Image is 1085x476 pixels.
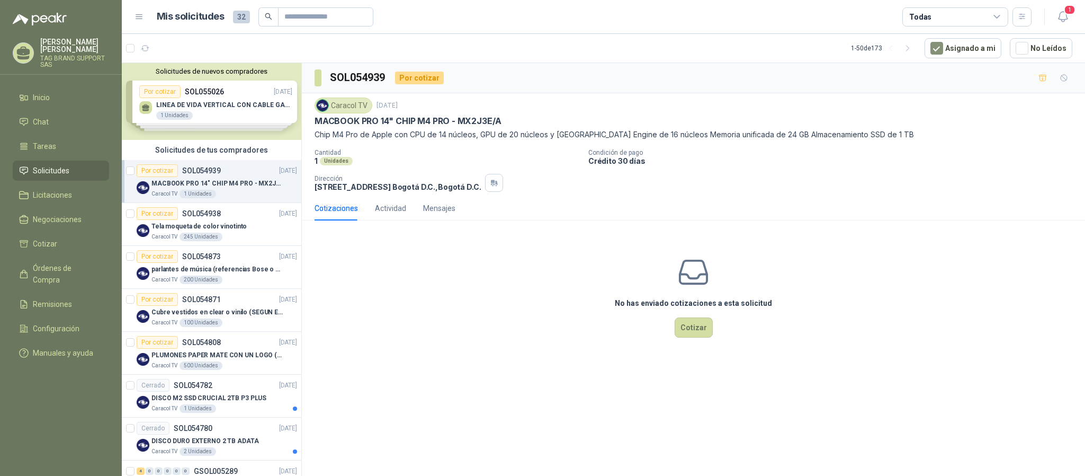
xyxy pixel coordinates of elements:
[137,164,178,177] div: Por cotizar
[137,336,178,349] div: Por cotizar
[137,310,149,323] img: Company Logo
[157,9,225,24] h1: Mis solicitudes
[33,347,93,359] span: Manuales y ayuda
[279,338,297,348] p: [DATE]
[615,297,772,309] h3: No has enviado cotizaciones a esta solicitud
[315,98,372,113] div: Caracol TV
[13,185,109,205] a: Licitaciones
[925,38,1001,58] button: Asignado a mi
[151,276,177,284] p: Caracol TV
[33,116,49,128] span: Chat
[909,11,931,23] div: Todas
[233,11,250,23] span: 32
[151,319,177,327] p: Caracol TV
[151,179,283,189] p: MACBOOK PRO 14" CHIP M4 PRO - MX2J3E/A
[151,233,177,241] p: Caracol TV
[33,262,99,286] span: Órdenes de Compra
[13,319,109,339] a: Configuración
[279,166,297,176] p: [DATE]
[137,468,145,475] div: 4
[395,72,444,84] div: Por cotizar
[122,246,301,289] a: Por cotizarSOL054873[DATE] Company Logoparlantes de música (referencias Bose o Alexa) CON MARCACI...
[40,55,109,68] p: TAG BRAND SUPPORT SAS
[174,382,212,389] p: SOL054782
[151,362,177,370] p: Caracol TV
[137,439,149,452] img: Company Logo
[315,116,501,127] p: MACBOOK PRO 14" CHIP M4 PRO - MX2J3E/A
[315,149,580,156] p: Cantidad
[315,175,481,182] p: Dirección
[137,207,178,220] div: Por cotizar
[13,136,109,156] a: Tareas
[137,353,149,366] img: Company Logo
[180,319,222,327] div: 100 Unidades
[122,375,301,418] a: CerradoSOL054782[DATE] Company LogoDISCO M2 SSD CRUCIAL 2TB P3 PLUSCaracol TV1 Unidades
[330,69,387,86] h3: SOL054939
[174,425,212,432] p: SOL054780
[182,210,221,217] p: SOL054938
[13,13,67,25] img: Logo peakr
[315,182,481,191] p: [STREET_ADDRESS] Bogotá D.C. , Bogotá D.C.
[588,149,1081,156] p: Condición de pago
[33,189,72,201] span: Licitaciones
[13,112,109,132] a: Chat
[33,165,69,177] span: Solicitudes
[33,238,57,250] span: Cotizar
[180,190,216,198] div: 1 Unidades
[180,276,222,284] div: 200 Unidades
[13,87,109,108] a: Inicio
[155,468,163,475] div: 0
[151,222,247,232] p: Tela moqueta de color vinotinto
[279,252,297,262] p: [DATE]
[1053,7,1072,27] button: 1
[315,129,1072,140] p: Chip M4 Pro de Apple con CPU de 14 núcleos, GPU de 20 núcleos y [GEOGRAPHIC_DATA] Engine de 16 nú...
[180,362,222,370] div: 500 Unidades
[122,140,301,160] div: Solicitudes de tus compradores
[137,422,169,435] div: Cerrado
[375,202,406,214] div: Actividad
[137,224,149,237] img: Company Logo
[137,379,169,392] div: Cerrado
[182,296,221,303] p: SOL054871
[851,40,916,57] div: 1 - 50 de 173
[194,468,238,475] p: GSOL005289
[13,161,109,181] a: Solicitudes
[315,202,358,214] div: Cotizaciones
[279,209,297,219] p: [DATE]
[279,295,297,305] p: [DATE]
[122,418,301,461] a: CerradoSOL054780[DATE] Company LogoDISCO DURO EXTERNO 2 TB ADATACaracol TV2 Unidades
[182,167,221,174] p: SOL054939
[1010,38,1072,58] button: No Leídos
[279,381,297,391] p: [DATE]
[13,294,109,314] a: Remisiones
[265,13,272,20] span: search
[151,404,177,413] p: Caracol TV
[182,468,190,475] div: 0
[151,436,259,446] p: DISCO DURO EXTERNO 2 TB ADATA
[122,289,301,332] a: Por cotizarSOL054871[DATE] Company LogoCubre vestidos en clear o vinilo (SEGUN ESPECIFICACIONES D...
[122,63,301,140] div: Solicitudes de nuevos compradoresPor cotizarSOL055026[DATE] LINEA DE VIDA VERTICAL CON CABLE GALV...
[146,468,154,475] div: 0
[151,447,177,456] p: Caracol TV
[588,156,1081,165] p: Crédito 30 días
[13,258,109,290] a: Órdenes de Compra
[180,447,216,456] div: 2 Unidades
[137,396,149,409] img: Company Logo
[180,404,216,413] div: 1 Unidades
[675,318,713,338] button: Cotizar
[13,343,109,363] a: Manuales y ayuda
[137,267,149,280] img: Company Logo
[164,468,172,475] div: 0
[320,157,353,165] div: Unidades
[137,250,178,263] div: Por cotizar
[1064,5,1075,15] span: 1
[151,190,177,198] p: Caracol TV
[33,298,72,310] span: Remisiones
[173,468,181,475] div: 0
[376,101,398,111] p: [DATE]
[180,233,222,241] div: 245 Unidades
[182,339,221,346] p: SOL054808
[40,38,109,53] p: [PERSON_NAME] [PERSON_NAME]
[151,265,283,275] p: parlantes de música (referencias Bose o Alexa) CON MARCACION 1 LOGO (Mas datos en el adjunto)
[279,424,297,434] p: [DATE]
